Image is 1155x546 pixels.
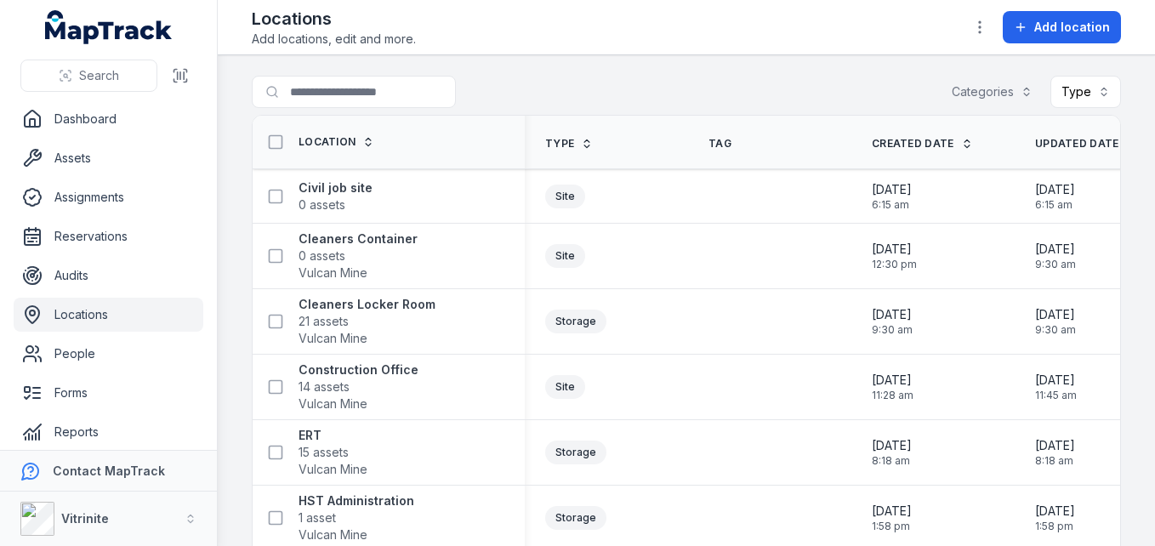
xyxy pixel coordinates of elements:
[299,427,367,478] a: ERT15 assetsVulcan Mine
[53,464,165,478] strong: Contact MapTrack
[299,461,367,478] span: Vulcan Mine
[299,427,367,444] strong: ERT
[1003,11,1121,43] button: Add location
[299,444,349,461] span: 15 assets
[872,137,973,151] a: Created Date
[14,298,203,332] a: Locations
[872,258,917,271] span: 12:30 pm
[1035,198,1075,212] span: 6:15 am
[299,509,336,526] span: 1 asset
[708,137,731,151] span: Tag
[299,230,418,282] a: Cleaners Container0 assetsVulcan Mine
[45,10,173,44] a: MapTrack
[299,492,414,509] strong: HST Administration
[1035,241,1076,258] span: [DATE]
[14,337,203,371] a: People
[872,198,912,212] span: 6:15 am
[872,372,913,402] time: 23/04/2025, 11:28:49 am
[1035,137,1119,151] span: Updated Date
[20,60,157,92] button: Search
[299,313,349,330] span: 21 assets
[14,259,203,293] a: Audits
[1034,19,1110,36] span: Add location
[1035,137,1138,151] a: Updated Date
[872,306,913,337] time: 24/04/2025, 9:30:25 am
[14,180,203,214] a: Assignments
[872,454,912,468] span: 8:18 am
[14,219,203,253] a: Reservations
[872,181,912,212] time: 07/05/2025, 6:15:01 am
[299,361,418,378] strong: Construction Office
[299,361,418,412] a: Construction Office14 assetsVulcan Mine
[545,310,606,333] div: Storage
[299,196,345,213] span: 0 assets
[299,330,367,347] span: Vulcan Mine
[545,375,585,399] div: Site
[545,506,606,530] div: Storage
[14,141,203,175] a: Assets
[299,378,350,395] span: 14 assets
[545,185,585,208] div: Site
[14,415,203,449] a: Reports
[1035,306,1076,337] time: 24/04/2025, 9:30:40 am
[299,296,435,347] a: Cleaners Locker Room21 assetsVulcan Mine
[1035,258,1076,271] span: 9:30 am
[1035,454,1075,468] span: 8:18 am
[1035,323,1076,337] span: 9:30 am
[252,31,416,48] span: Add locations, edit and more.
[872,241,917,258] span: [DATE]
[872,503,912,520] span: [DATE]
[545,137,593,151] a: Type
[299,395,367,412] span: Vulcan Mine
[545,244,585,268] div: Site
[299,492,414,543] a: HST Administration1 assetVulcan Mine
[299,230,418,247] strong: Cleaners Container
[872,437,912,454] span: [DATE]
[872,437,912,468] time: 26/06/2025, 8:18:54 am
[1035,306,1076,323] span: [DATE]
[1035,181,1075,198] span: [DATE]
[1050,76,1121,108] button: Type
[299,135,374,149] a: Location
[14,376,203,410] a: Forms
[299,296,435,313] strong: Cleaners Locker Room
[872,137,954,151] span: Created Date
[872,503,912,533] time: 09/09/2025, 1:58:39 pm
[1035,372,1077,402] time: 06/05/2025, 11:45:50 am
[299,179,373,213] a: Civil job site0 assets
[872,181,912,198] span: [DATE]
[1035,503,1075,533] time: 09/09/2025, 1:58:39 pm
[1035,437,1075,454] span: [DATE]
[1035,241,1076,271] time: 24/04/2025, 9:30:48 am
[1035,372,1077,389] span: [DATE]
[299,264,367,282] span: Vulcan Mine
[872,323,913,337] span: 9:30 am
[299,135,356,149] span: Location
[1035,389,1077,402] span: 11:45 am
[872,372,913,389] span: [DATE]
[1035,437,1075,468] time: 26/06/2025, 8:18:54 am
[1035,503,1075,520] span: [DATE]
[299,247,345,264] span: 0 assets
[14,102,203,136] a: Dashboard
[545,137,574,151] span: Type
[872,306,913,323] span: [DATE]
[299,179,373,196] strong: Civil job site
[545,441,606,464] div: Storage
[252,7,416,31] h2: Locations
[299,526,367,543] span: Vulcan Mine
[872,241,917,271] time: 23/04/2025, 12:30:51 pm
[872,520,912,533] span: 1:58 pm
[61,511,109,526] strong: Vitrinite
[1035,181,1075,212] time: 07/05/2025, 6:15:01 am
[941,76,1044,108] button: Categories
[1035,520,1075,533] span: 1:58 pm
[872,389,913,402] span: 11:28 am
[79,67,119,84] span: Search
